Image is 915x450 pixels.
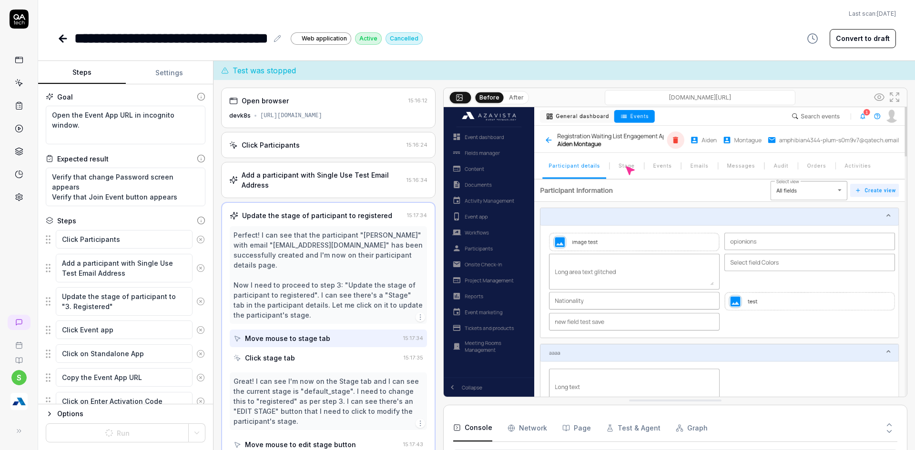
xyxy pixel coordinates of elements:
div: Perfect! I can see that the participant "[PERSON_NAME]" with email "[EMAIL_ADDRESS][DOMAIN_NAME]"... [234,230,423,320]
button: Remove step [193,292,209,311]
button: Convert to draft [830,29,896,48]
button: Options [46,408,205,420]
div: Open browser [242,96,289,106]
a: Documentation [4,349,34,364]
button: Remove step [193,230,209,249]
button: Page [562,415,591,441]
time: 15:16:34 [407,177,427,183]
button: View version history [801,29,824,48]
div: Cancelled [386,32,423,45]
button: Move mouse to stage tab15:17:34 [230,330,427,347]
time: [DATE] [877,10,896,17]
div: devk8s [229,111,251,120]
div: Great! I can see I'm now on the Stage tab and I can see the current stage is "default_stage". I n... [234,376,423,426]
button: Remove step [193,392,209,411]
button: Console [453,415,492,441]
time: 15:17:35 [404,354,423,361]
time: 15:16:24 [407,141,427,148]
div: Suggestions [46,368,205,388]
button: Graph [676,415,708,441]
time: 15:17:34 [403,335,423,341]
button: Remove step [193,368,209,387]
div: Expected result [57,154,109,164]
button: Last scan:[DATE] [849,10,896,18]
button: Show all interative elements [872,90,887,105]
button: Open in full screen [887,90,902,105]
div: Suggestions [46,287,205,316]
time: 15:17:43 [403,441,423,448]
button: Network [508,415,547,441]
div: [URL][DOMAIN_NAME] [260,111,322,120]
div: Click stage tab [245,353,295,363]
div: Click Participants [242,140,300,150]
button: Remove step [193,320,209,340]
img: Screenshot [444,107,907,397]
div: Suggestions [46,391,205,411]
div: Active [355,32,382,45]
div: Move mouse to stage tab [245,333,330,343]
button: Before [475,92,503,102]
img: Azavista Logo [10,393,28,410]
div: Suggestions [46,253,205,283]
a: Web application [291,32,351,45]
div: Goal [57,92,73,102]
div: Add a participant with Single Use Test Email Address [242,170,403,190]
div: Suggestions [46,344,205,364]
button: Remove step [193,344,209,363]
button: Steps [38,61,126,84]
a: New conversation [8,315,30,330]
button: Test & Agent [606,415,661,441]
button: Settings [126,61,213,84]
div: Suggestions [46,320,205,340]
button: Azavista Logo [4,385,34,412]
button: Remove step [193,259,209,278]
div: Options [57,408,205,420]
time: 15:17:34 [407,212,427,219]
button: Click stage tab15:17:35 [230,349,427,367]
span: Test was stopped [233,65,296,76]
div: Update the stage of participant to registered [242,210,392,220]
span: Last scan: [849,10,896,18]
div: Suggestions [46,230,205,250]
span: Web application [302,34,347,43]
a: Book a call with us [4,334,34,349]
div: Move mouse to edit stage button [245,440,356,450]
button: s [11,370,27,385]
button: Run [46,423,189,442]
div: Steps [57,216,76,226]
time: 15:16:12 [408,97,427,104]
button: After [505,92,528,103]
